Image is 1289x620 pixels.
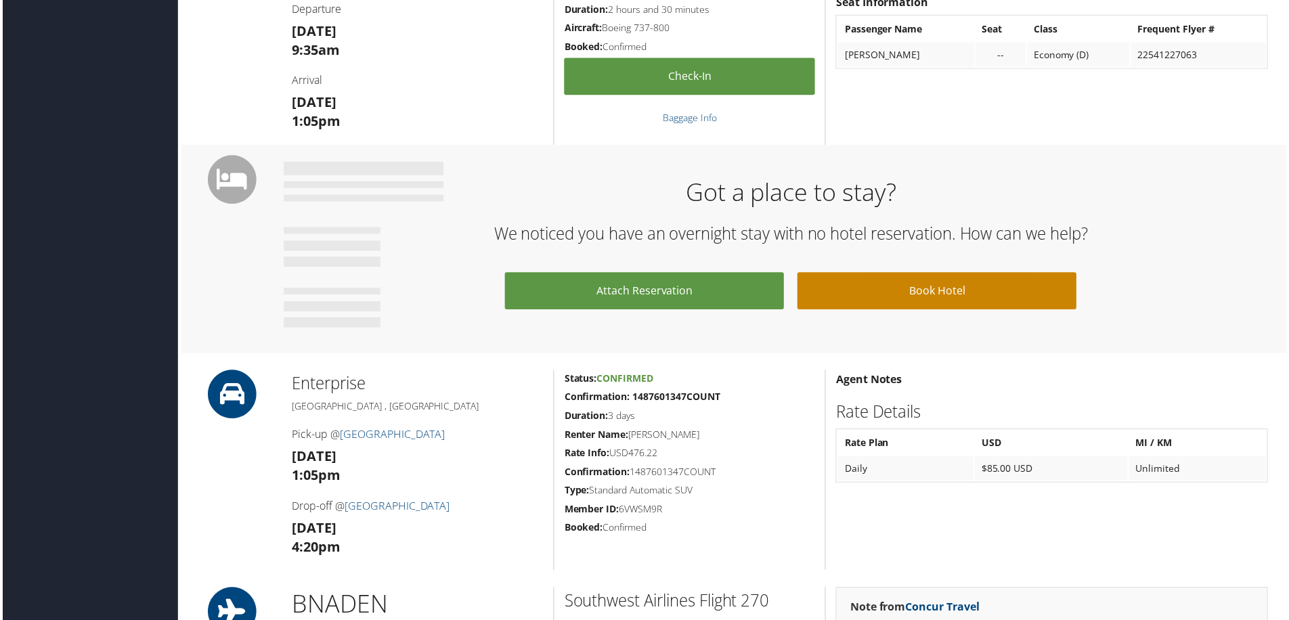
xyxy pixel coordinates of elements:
[290,500,543,515] h4: Drop-off @
[290,428,543,443] h4: Pick-up @
[564,430,628,443] strong: Renter Name:
[1133,17,1269,41] th: Frequent Flyer #
[1029,17,1132,41] th: Class
[290,93,335,112] strong: [DATE]
[839,433,975,457] th: Rate Plan
[338,428,444,443] a: [GEOGRAPHIC_DATA]
[1029,43,1132,67] td: Economy (D)
[837,374,903,389] strong: Agent Notes
[976,458,1130,483] td: $85.00 USD
[564,504,619,517] strong: Member ID:
[564,40,603,53] strong: Booked:
[564,374,596,386] strong: Status:
[564,411,816,424] h5: 3 days
[564,392,720,405] strong: Confirmation: 1487601347COUNT
[564,40,816,53] h5: Confirmed
[564,467,630,480] strong: Confirmation:
[564,58,816,95] a: Check-in
[564,504,816,518] h5: 6VWSM9R
[837,402,1271,425] h2: Rate Details
[290,112,339,131] strong: 1:05pm
[976,433,1130,457] th: USD
[1131,433,1269,457] th: MI / KM
[290,22,335,40] strong: [DATE]
[663,112,717,125] a: Baggage Info
[851,602,981,617] strong: Note from
[564,485,816,499] h5: Standard Automatic SUV
[564,21,816,35] h5: Boeing 737-800
[1131,458,1269,483] td: Unlimited
[290,1,543,16] h4: Departure
[564,21,602,34] strong: Aircraft:
[290,41,338,59] strong: 9:35am
[564,485,589,498] strong: Type:
[290,449,335,467] strong: [DATE]
[798,273,1078,311] a: Book Hotel
[839,17,976,41] th: Passenger Name
[564,592,816,615] h2: Southwest Airlines Flight 270
[564,3,816,16] h5: 2 hours and 30 minutes
[839,458,975,483] td: Daily
[290,540,339,558] strong: 4:20pm
[564,467,816,481] h5: 1487601347COUNT
[290,401,543,415] h5: [GEOGRAPHIC_DATA] , [GEOGRAPHIC_DATA]
[1133,43,1269,67] td: 22541227063
[290,374,543,397] h2: Enterprise
[564,523,816,537] h5: Confirmed
[290,521,335,539] strong: [DATE]
[564,411,608,424] strong: Duration:
[906,602,981,617] a: Concur Travel
[839,43,976,67] td: [PERSON_NAME]
[504,273,785,311] a: Attach Reservation
[290,468,339,486] strong: 1:05pm
[984,49,1021,61] div: --
[290,73,543,88] h4: Arrival
[596,374,653,386] span: Confirmed
[343,500,449,515] a: [GEOGRAPHIC_DATA]
[564,430,816,443] h5: [PERSON_NAME]
[977,17,1028,41] th: Seat
[564,3,608,16] strong: Duration:
[564,448,816,462] h5: USD476.22
[564,448,609,461] strong: Rate Info:
[564,523,603,536] strong: Booked:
